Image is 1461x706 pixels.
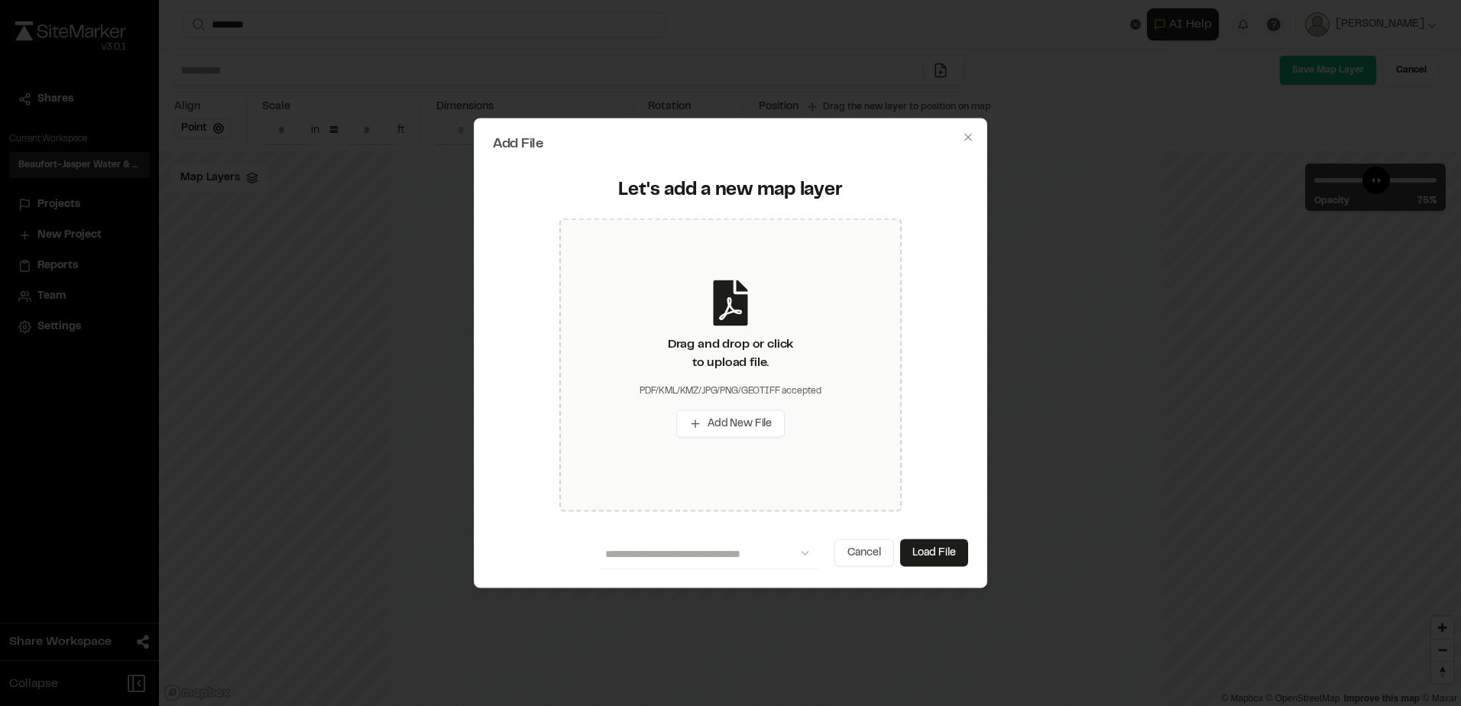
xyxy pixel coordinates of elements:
[676,410,785,437] button: Add New File
[900,539,968,566] button: Load File
[493,138,968,151] h2: Add File
[559,218,902,511] div: Drag and drop or clickto upload file.PDF/KML/KMZ/JPG/PNG/GEOTIFF acceptedAdd New File
[668,335,793,371] div: Drag and drop or click to upload file.
[834,539,894,566] button: Cancel
[502,179,959,203] div: Let's add a new map layer
[640,384,821,397] div: PDF/KML/KMZ/JPG/PNG/GEOTIFF accepted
